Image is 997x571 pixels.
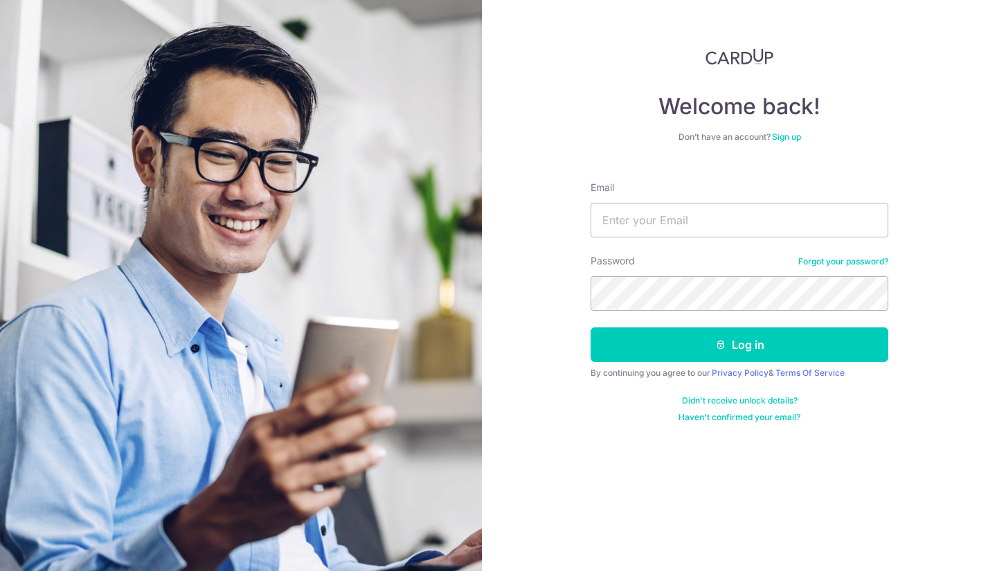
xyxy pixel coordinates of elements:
div: Don’t have an account? [591,132,888,143]
a: Forgot your password? [798,256,888,267]
img: CardUp Logo [706,48,773,65]
a: Terms Of Service [775,368,845,378]
a: Didn't receive unlock details? [682,395,798,406]
h4: Welcome back! [591,93,888,120]
button: Log in [591,327,888,362]
input: Enter your Email [591,203,888,237]
a: Haven't confirmed your email? [679,412,800,423]
div: By continuing you agree to our & [591,368,888,379]
a: Privacy Policy [712,368,769,378]
label: Email [591,181,614,194]
a: Sign up [772,132,801,142]
label: Password [591,254,635,268]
